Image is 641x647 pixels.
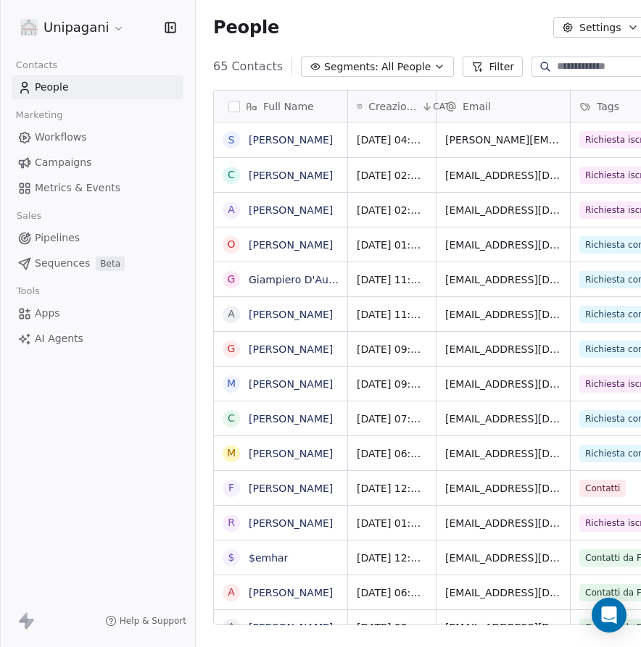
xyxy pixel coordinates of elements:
[9,104,69,126] span: Marketing
[433,101,450,112] span: CAT
[357,446,427,461] span: [DATE] 06:25 PM
[227,237,235,252] div: O
[249,413,333,425] a: [PERSON_NAME]
[445,551,561,565] span: [EMAIL_ADDRESS][DOMAIN_NAME]
[357,168,427,183] span: [DATE] 02:35 PM
[357,272,427,287] span: [DATE] 11:31 PM
[357,307,427,322] span: [DATE] 11:54 PM
[249,517,333,529] a: [PERSON_NAME]
[214,91,347,122] div: Full Name
[228,515,235,530] div: R
[228,411,235,426] div: C
[249,309,333,320] a: [PERSON_NAME]
[445,133,561,147] span: [PERSON_NAME][EMAIL_ADDRESS][DOMAIN_NAME]
[445,342,561,356] span: [EMAIL_ADDRESS][DOMAIN_NAME]
[20,19,38,36] img: logo%20unipagani.png
[445,412,561,426] span: [EMAIL_ADDRESS][DOMAIN_NAME]
[263,99,314,114] span: Full Name
[228,585,235,600] div: A
[35,80,69,95] span: People
[249,552,288,564] a: $emhar
[357,377,427,391] span: [DATE] 09:53 PM
[12,301,183,325] a: Apps
[213,17,279,38] span: People
[249,239,333,251] a: [PERSON_NAME]
[249,204,333,216] a: [PERSON_NAME]
[35,331,83,346] span: AI Agents
[249,378,333,390] a: [PERSON_NAME]
[12,327,183,351] a: AI Agents
[12,125,183,149] a: Workflows
[9,54,64,76] span: Contacts
[35,180,120,196] span: Metrics & Events
[249,170,333,181] a: [PERSON_NAME]
[445,168,561,183] span: [EMAIL_ADDRESS][DOMAIN_NAME]
[44,18,109,37] span: Unipagani
[35,130,87,145] span: Workflows
[445,585,561,600] span: [EMAIL_ADDRESS][DOMAIN_NAME]
[579,480,626,497] span: Contatti
[249,587,333,598] a: [PERSON_NAME]
[357,203,427,217] span: [DATE] 02:28 PM
[597,99,619,114] span: Tags
[35,256,90,271] span: Sequences
[368,99,418,114] span: Creazione contatto
[357,238,427,252] span: [DATE] 01:42 PM
[357,516,427,530] span: [DATE] 01:18 PM
[12,151,183,175] a: Campaigns
[96,256,125,271] span: Beta
[228,167,235,183] div: C
[120,615,186,627] span: Help & Support
[445,446,561,461] span: [EMAIL_ADDRESS][DOMAIN_NAME]
[445,516,561,530] span: [EMAIL_ADDRESS][DOMAIN_NAME]
[357,133,427,147] span: [DATE] 04:32 PM
[463,57,523,77] button: Filter
[249,343,333,355] a: [PERSON_NAME]
[357,585,427,600] span: [DATE] 06:00 PM
[35,306,60,321] span: Apps
[249,483,333,494] a: [PERSON_NAME]
[105,615,186,627] a: Help & Support
[228,272,236,287] div: G
[228,133,235,148] div: S
[348,91,436,122] div: Creazione contattoCAT
[463,99,491,114] span: Email
[357,342,427,356] span: [DATE] 09:32 AM
[445,272,561,287] span: [EMAIL_ADDRESS][DOMAIN_NAME]
[10,205,48,227] span: Sales
[381,59,431,75] span: All People
[12,226,183,250] a: Pipelines
[213,58,283,75] span: 65 Contacts
[357,620,427,635] span: [DATE] 02:56 PM
[437,91,570,122] div: Email
[445,481,561,496] span: [EMAIL_ADDRESS][DOMAIN_NAME]
[445,377,561,391] span: [EMAIL_ADDRESS][DOMAIN_NAME]
[592,598,626,633] div: Open Intercom Messenger
[35,230,80,246] span: Pipelines
[228,550,235,565] div: $
[445,620,561,635] span: [EMAIL_ADDRESS][DOMAIN_NAME]
[227,376,236,391] div: M
[445,307,561,322] span: [EMAIL_ADDRESS][DOMAIN_NAME]
[249,134,333,146] a: [PERSON_NAME]
[12,75,183,99] a: People
[324,59,379,75] span: Segments:
[228,306,235,322] div: a
[249,448,333,459] a: [PERSON_NAME]
[35,155,91,170] span: Campaigns
[249,622,333,633] a: [PERSON_NAME]
[357,481,427,496] span: [DATE] 12:45 PM
[10,280,46,302] span: Tools
[12,251,183,275] a: SequencesBeta
[357,412,427,426] span: [DATE] 07:37 PM
[249,274,342,285] a: Giampiero D'Auria
[357,551,427,565] span: [DATE] 12:00 PM
[12,176,183,200] a: Metrics & Events
[228,480,234,496] div: F
[445,238,561,252] span: [EMAIL_ADDRESS][DOMAIN_NAME]
[214,122,348,625] div: grid
[228,202,235,217] div: A
[227,446,236,461] div: M
[445,203,561,217] span: [EMAIL_ADDRESS][DOMAIN_NAME]
[17,15,128,40] button: Unipagani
